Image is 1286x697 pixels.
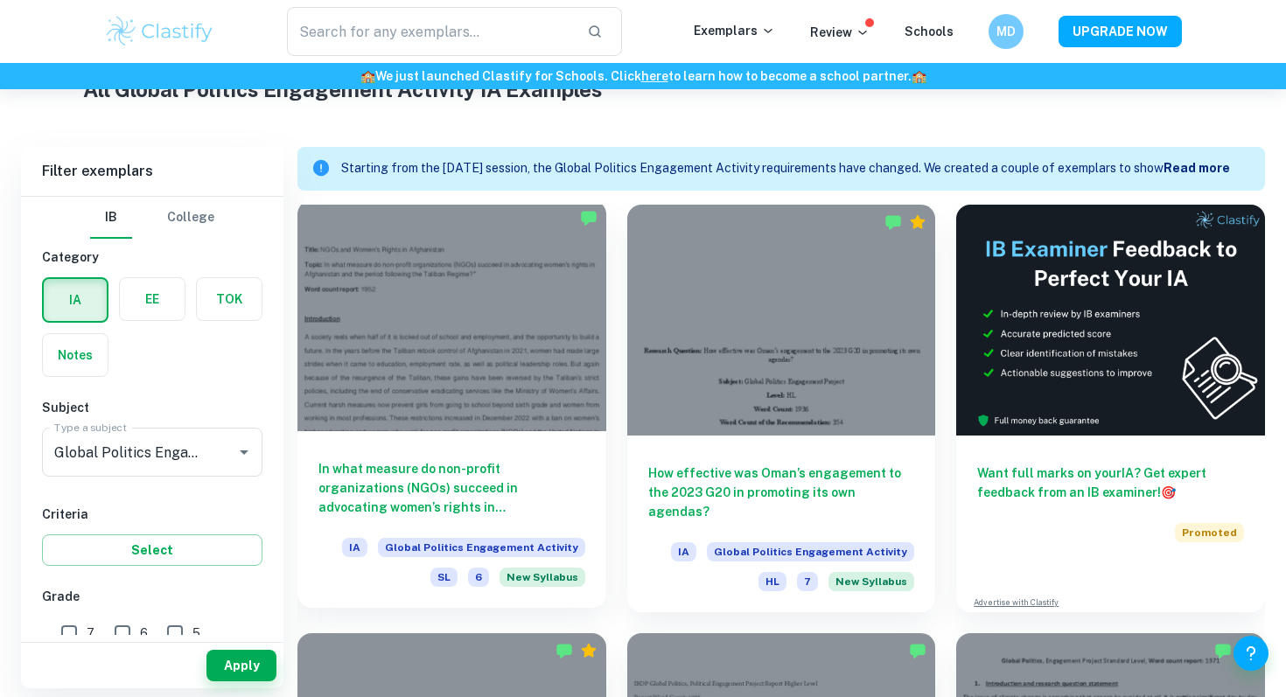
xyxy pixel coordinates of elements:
button: College [167,197,214,239]
span: 7 [797,572,818,591]
h6: Want full marks on your IA ? Get expert feedback from an IB examiner! [977,464,1244,502]
label: Type a subject [54,420,127,435]
button: Help and Feedback [1234,636,1269,671]
h6: Filter exemplars [21,147,283,196]
input: Search for any exemplars... [287,7,573,56]
span: 5 [192,624,200,643]
h6: MD [996,22,1017,41]
p: Starting from the [DATE] session, the Global Politics Engagement Activity requirements have chang... [341,159,1164,178]
span: 🏫 [912,69,926,83]
span: 🏫 [360,69,375,83]
h6: We just launched Clastify for Schools. Click to learn how to become a school partner. [3,66,1283,86]
h6: Criteria [42,505,262,524]
h6: Category [42,247,262,267]
div: Starting from the May 2026 session, the Global Politics Engagement Activity requirements have cha... [500,568,585,587]
a: Schools [905,24,954,38]
span: 7 [87,624,94,643]
img: Marked [580,209,598,227]
button: Notes [43,334,108,376]
img: Marked [556,642,573,659]
a: Want full marks on yourIA? Get expert feedback from an IB examiner!PromotedAdvertise with Clastify [956,205,1265,612]
img: Marked [909,642,926,659]
h6: How effective was Oman’s engagement to the 2023 G20 in promoting its own agendas? [648,464,915,521]
a: In what measure do non-profit organizations (NGOs) succeed in advocating women’s rights in [GEOGR... [297,205,606,612]
button: EE [120,278,185,320]
p: Review [810,23,870,42]
span: IA [671,542,696,561]
a: How effective was Oman’s engagement to the 2023 G20 in promoting its own agendas?IAGlobal Politic... [627,205,936,612]
span: Global Politics Engagement Activity [378,538,585,557]
button: UPGRADE NOW [1059,16,1182,47]
a: Advertise with Clastify [974,596,1059,609]
a: here [641,69,668,83]
img: Marked [1214,642,1232,659]
button: IB [90,197,132,239]
div: Premium [909,213,926,231]
span: SL [430,568,458,587]
button: TOK [197,278,262,320]
button: Open [232,440,256,464]
button: IA [44,279,107,321]
h6: Subject [42,398,262,417]
button: Apply [206,650,276,681]
span: IA [342,538,367,557]
span: New Syllabus [500,568,585,587]
b: Read more [1164,161,1230,175]
h6: In what measure do non-profit organizations (NGOs) succeed in advocating women’s rights in [GEOGR... [318,459,585,517]
div: Premium [580,642,598,659]
button: MD [989,14,1024,49]
span: Promoted [1175,523,1244,542]
img: Thumbnail [956,205,1265,436]
button: Select [42,534,262,566]
h1: All Global Politics Engagement Activity IA Examples [83,73,1203,105]
div: Starting from the May 2026 session, the Global Politics Engagement Activity requirements have cha... [828,572,914,591]
span: 6 [468,568,489,587]
div: Filter type choice [90,197,214,239]
img: Clastify logo [104,14,215,49]
span: 6 [140,624,148,643]
img: Marked [884,213,902,231]
span: Global Politics Engagement Activity [707,542,914,561]
span: New Syllabus [828,572,914,591]
span: 🎯 [1161,485,1176,499]
span: HL [758,572,786,591]
p: Exemplars [694,21,775,40]
h6: Grade [42,587,262,606]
